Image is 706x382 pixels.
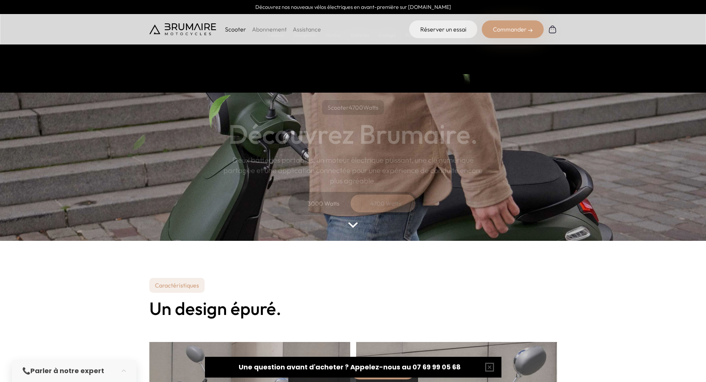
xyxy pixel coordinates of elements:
h1: Découvrez Brumaire. [228,121,478,147]
p: Scooter Watts [322,100,384,115]
h2: Un design épuré. [149,299,557,318]
div: 3000 Watts [294,195,353,212]
img: right-arrow-2.png [528,28,533,33]
p: Deux batteries portables, un moteur électrique puissant, une clé numérique partagée et une applic... [223,155,483,186]
a: Abonnement [252,26,287,33]
p: Scooter [225,25,246,34]
img: Brumaire Motocycles [149,23,216,35]
div: Commander [482,20,544,38]
p: Caractéristiques [149,278,205,293]
img: arrow-bottom.png [348,222,358,228]
span: 4700 [349,104,363,111]
a: Réserver un essai [409,20,477,38]
div: 4700 Watts [356,195,415,212]
a: Assistance [293,26,321,33]
img: Panier [548,25,557,34]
